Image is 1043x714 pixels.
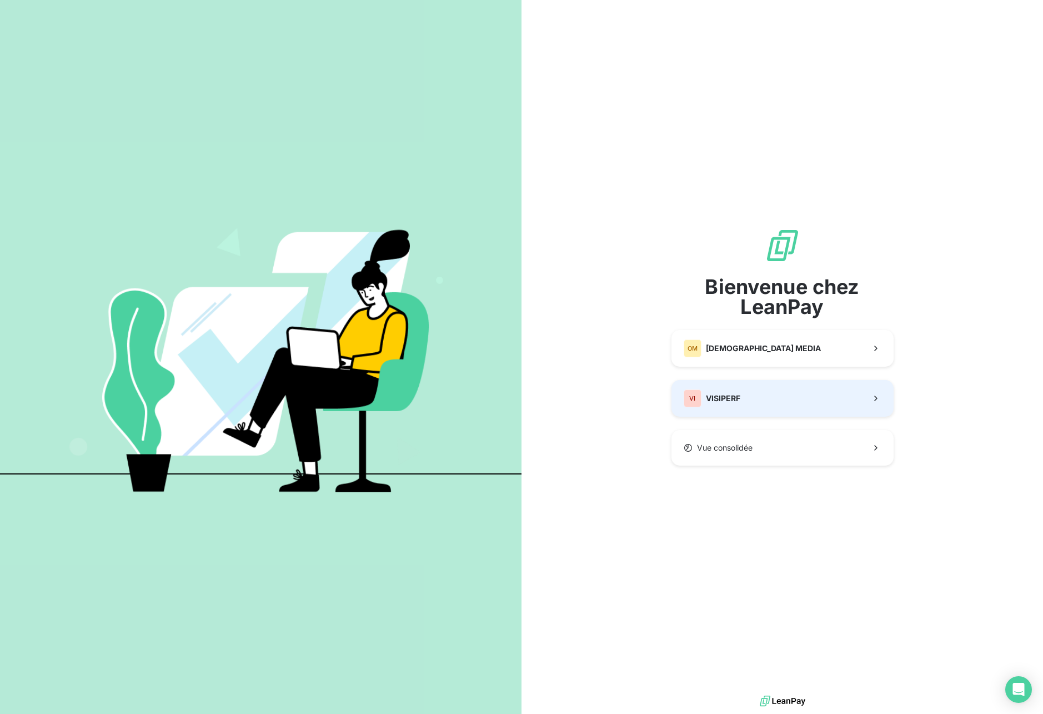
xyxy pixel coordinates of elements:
[671,277,894,317] span: Bienvenue chez LeanPay
[760,693,805,710] img: logo
[684,390,701,407] div: VI
[765,228,800,263] img: logo sigle
[697,442,753,453] span: Vue consolidée
[706,343,821,354] span: [DEMOGRAPHIC_DATA] MEDIA
[1005,676,1032,703] div: Open Intercom Messenger
[684,339,701,357] div: OM
[706,393,740,404] span: VISIPERF
[671,330,894,367] button: OM[DEMOGRAPHIC_DATA] MEDIA
[671,430,894,466] button: Vue consolidée
[671,380,894,417] button: VIVISIPERF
